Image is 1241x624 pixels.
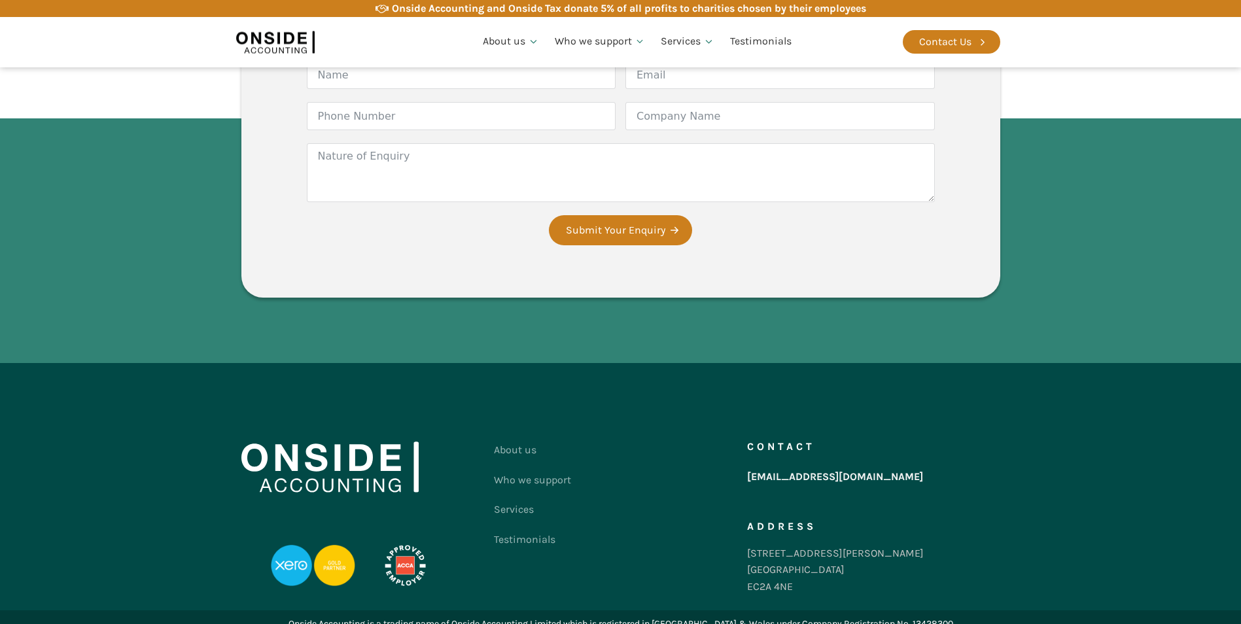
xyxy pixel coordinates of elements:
[307,61,616,89] input: Name
[747,545,924,595] div: [STREET_ADDRESS][PERSON_NAME] [GEOGRAPHIC_DATA] EC2A 4NE
[307,143,935,202] textarea: Nature of Enquiry
[494,525,571,555] a: Testimonials
[547,20,654,64] a: Who we support
[549,215,692,245] button: Submit Your Enquiry
[747,521,816,532] h5: Address
[653,20,722,64] a: Services
[307,102,616,130] input: Phone Number
[625,102,935,130] input: Company Name
[903,30,1000,54] a: Contact Us
[236,27,315,57] img: Onside Accounting
[919,33,971,50] div: Contact Us
[722,20,799,64] a: Testimonials
[747,465,923,489] a: [EMAIL_ADDRESS][DOMAIN_NAME]
[494,494,571,525] a: Services
[241,442,419,493] img: Onside Accounting
[494,435,571,465] a: About us
[494,465,571,495] a: Who we support
[625,61,935,89] input: Email
[368,545,442,587] img: APPROVED-EMPLOYER-PROFESSIONAL-DEVELOPMENT-REVERSED_LOGO
[747,442,815,452] h5: Contact
[475,20,547,64] a: About us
